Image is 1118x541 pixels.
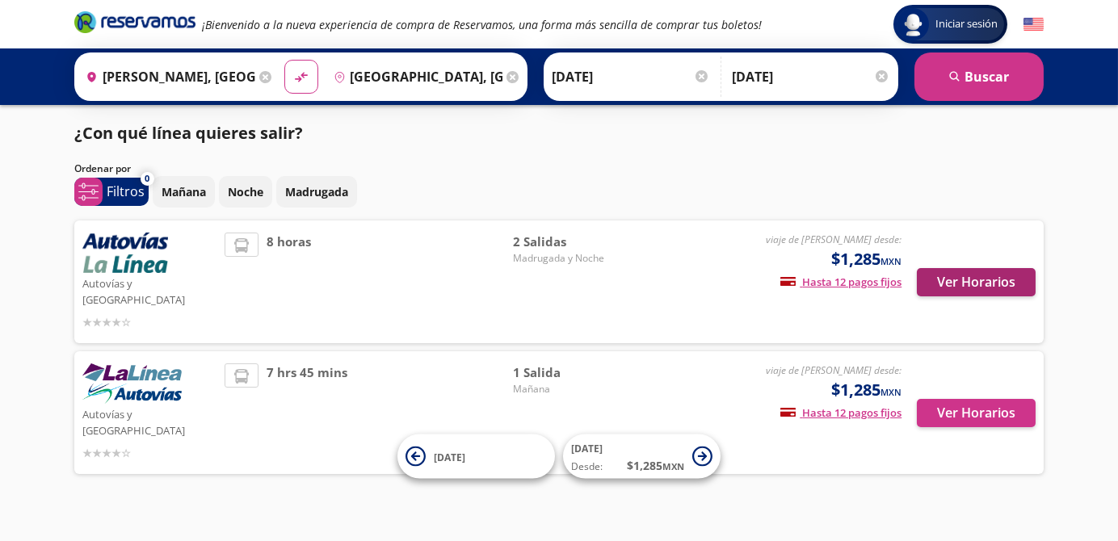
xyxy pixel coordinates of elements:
button: Buscar [914,52,1044,101]
p: Autovías y [GEOGRAPHIC_DATA] [82,404,216,438]
small: MXN [881,255,902,267]
span: 0 [145,172,150,186]
span: 1 Salida [513,363,626,382]
span: Hasta 12 pagos fijos [780,275,902,289]
input: Elegir Fecha [552,57,710,97]
input: Opcional [732,57,890,97]
button: English [1023,15,1044,35]
input: Buscar Destino [327,57,503,97]
p: Filtros [107,182,145,201]
span: $1,285 [831,247,902,271]
a: Brand Logo [74,10,195,39]
span: Hasta 12 pagos fijos [780,405,902,420]
span: [DATE] [571,442,603,456]
button: [DATE] [397,434,555,479]
small: MXN [662,461,684,473]
span: Madrugada y Noche [513,251,626,266]
span: Mañana [513,382,626,396]
p: Ordenar por [74,161,131,176]
span: $ 1,285 [627,458,684,475]
em: viaje de [PERSON_NAME] desde: [766,363,902,377]
input: Buscar Origen [79,57,255,97]
p: Noche [228,183,263,200]
span: $1,285 [831,378,902,402]
small: MXN [881,386,902,398]
button: [DATE]Desde:$1,285MXN [563,434,721,479]
span: Desde: [571,460,603,475]
em: ¡Bienvenido a la nueva experiencia de compra de Reservamos, una forma más sencilla de comprar tus... [202,17,762,32]
p: Autovías y [GEOGRAPHIC_DATA] [82,273,216,308]
span: 8 horas [267,233,311,331]
span: Iniciar sesión [929,16,1004,32]
p: ¿Con qué línea quieres salir? [74,121,303,145]
button: Mañana [153,176,215,208]
button: Ver Horarios [917,268,1036,296]
em: viaje de [PERSON_NAME] desde: [766,233,902,246]
button: Madrugada [276,176,357,208]
i: Brand Logo [74,10,195,34]
span: 7 hrs 45 mins [267,363,347,462]
button: 0Filtros [74,178,149,206]
span: 2 Salidas [513,233,626,251]
button: Noche [219,176,272,208]
button: Ver Horarios [917,399,1036,427]
p: Madrugada [285,183,348,200]
p: Mañana [162,183,206,200]
img: Autovías y La Línea [82,233,168,273]
img: Autovías y La Línea [82,363,182,404]
span: [DATE] [434,451,465,464]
